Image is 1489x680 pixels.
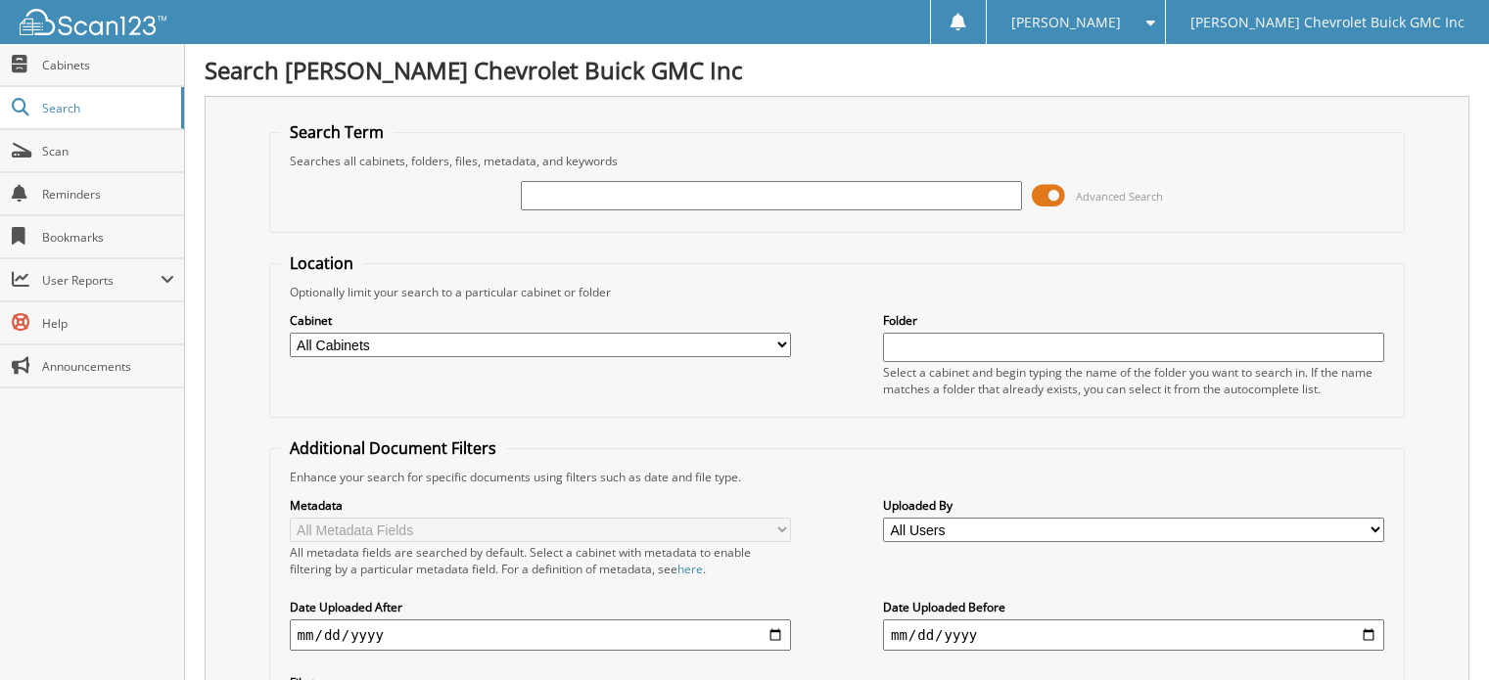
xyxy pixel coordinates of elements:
[42,272,161,289] span: User Reports
[42,100,171,116] span: Search
[290,599,791,615] label: Date Uploaded After
[280,284,1395,300] div: Optionally limit your search to a particular cabinet or folder
[1391,586,1489,680] iframe: Chat Widget
[883,497,1384,514] label: Uploaded By
[290,497,791,514] label: Metadata
[205,54,1469,86] h1: Search [PERSON_NAME] Chevrolet Buick GMC Inc
[42,57,174,73] span: Cabinets
[677,561,703,577] a: here
[20,9,166,35] img: scan123-logo-white.svg
[290,312,791,329] label: Cabinet
[1011,17,1121,28] span: [PERSON_NAME]
[290,619,791,651] input: start
[1190,17,1465,28] span: [PERSON_NAME] Chevrolet Buick GMC Inc
[883,619,1384,651] input: end
[42,143,174,159] span: Scan
[1076,189,1163,204] span: Advanced Search
[280,437,506,459] legend: Additional Document Filters
[280,153,1395,169] div: Searches all cabinets, folders, files, metadata, and keywords
[280,469,1395,485] div: Enhance your search for specific documents using filters such as date and file type.
[883,599,1384,615] label: Date Uploaded Before
[883,312,1384,329] label: Folder
[280,252,363,274] legend: Location
[42,315,174,332] span: Help
[42,229,174,246] span: Bookmarks
[42,186,174,203] span: Reminders
[280,121,394,143] legend: Search Term
[42,358,174,375] span: Announcements
[290,544,791,577] div: All metadata fields are searched by default. Select a cabinet with metadata to enable filtering b...
[883,364,1384,397] div: Select a cabinet and begin typing the name of the folder you want to search in. If the name match...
